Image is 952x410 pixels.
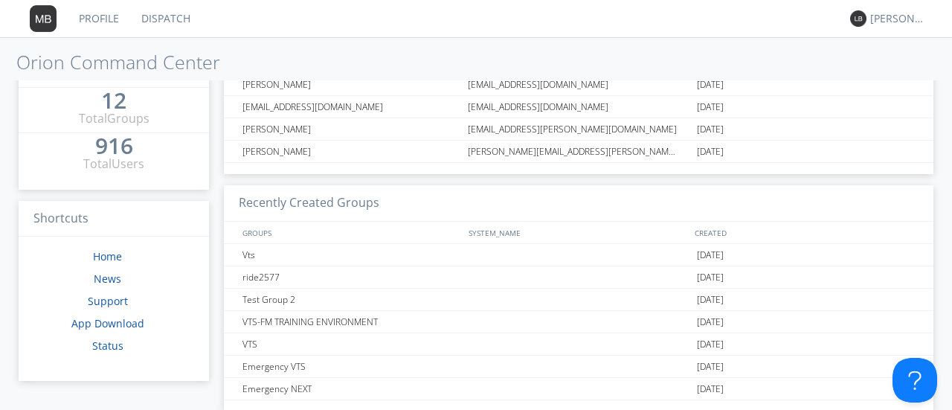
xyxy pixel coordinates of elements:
[239,289,464,310] div: Test Group 2
[224,356,933,378] a: Emergency VTS[DATE]
[697,266,724,289] span: [DATE]
[892,358,937,403] iframe: Toggle Customer Support
[464,141,693,162] div: [PERSON_NAME][EMAIL_ADDRESS][PERSON_NAME][DOMAIN_NAME]
[224,185,933,222] h3: Recently Created Groups
[691,222,919,243] div: CREATED
[95,138,133,153] div: 916
[870,11,926,26] div: [PERSON_NAME]
[239,222,461,243] div: GROUPS
[71,316,144,330] a: App Download
[79,110,149,127] div: Total Groups
[224,118,933,141] a: [PERSON_NAME][EMAIL_ADDRESS][PERSON_NAME][DOMAIN_NAME][DATE]
[224,266,933,289] a: ride2577[DATE]
[224,244,933,266] a: Vts[DATE]
[224,378,933,400] a: Emergency NEXT[DATE]
[224,96,933,118] a: [EMAIL_ADDRESS][DOMAIN_NAME][EMAIL_ADDRESS][DOMAIN_NAME][DATE]
[224,289,933,311] a: Test Group 2[DATE]
[30,5,57,32] img: 373638.png
[239,74,464,95] div: [PERSON_NAME]
[93,249,122,263] a: Home
[697,118,724,141] span: [DATE]
[92,339,123,353] a: Status
[83,156,144,173] div: Total Users
[697,378,724,400] span: [DATE]
[224,333,933,356] a: VTS[DATE]
[19,201,209,237] h3: Shortcuts
[239,118,464,140] div: [PERSON_NAME]
[224,74,933,96] a: [PERSON_NAME][EMAIL_ADDRESS][DOMAIN_NAME][DATE]
[465,222,691,243] div: SYSTEM_NAME
[464,74,693,95] div: [EMAIL_ADDRESS][DOMAIN_NAME]
[224,141,933,163] a: [PERSON_NAME][PERSON_NAME][EMAIL_ADDRESS][PERSON_NAME][DOMAIN_NAME][DATE]
[239,378,464,400] div: Emergency NEXT
[697,333,724,356] span: [DATE]
[697,96,724,118] span: [DATE]
[224,311,933,333] a: VTS-FM TRAINING ENVIRONMENT[DATE]
[464,118,693,140] div: [EMAIL_ADDRESS][PERSON_NAME][DOMAIN_NAME]
[239,244,464,266] div: Vts
[697,141,724,163] span: [DATE]
[464,96,693,118] div: [EMAIL_ADDRESS][DOMAIN_NAME]
[697,356,724,378] span: [DATE]
[239,141,464,162] div: [PERSON_NAME]
[101,93,126,108] div: 12
[101,93,126,110] a: 12
[697,311,724,333] span: [DATE]
[88,294,128,308] a: Support
[239,266,464,288] div: ride2577
[95,138,133,156] a: 916
[697,74,724,96] span: [DATE]
[94,272,121,286] a: News
[697,244,724,266] span: [DATE]
[850,10,866,27] img: 373638.png
[239,311,464,333] div: VTS-FM TRAINING ENVIRONMENT
[239,333,464,355] div: VTS
[697,289,724,311] span: [DATE]
[239,96,464,118] div: [EMAIL_ADDRESS][DOMAIN_NAME]
[239,356,464,377] div: Emergency VTS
